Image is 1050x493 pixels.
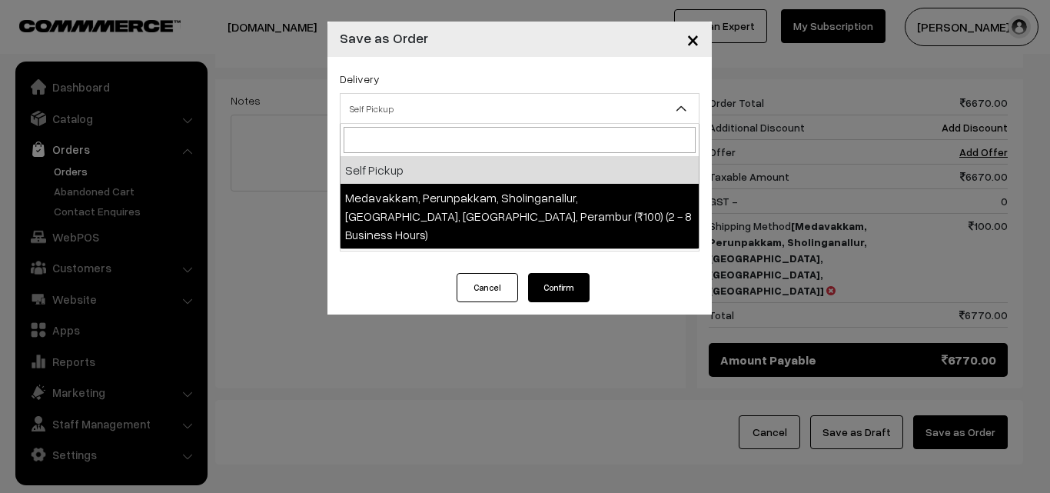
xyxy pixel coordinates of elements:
button: Close [674,15,712,63]
label: Delivery [340,71,380,87]
h4: Save as Order [340,28,428,48]
span: × [686,25,699,53]
button: Cancel [457,273,518,302]
span: Self Pickup [340,93,699,124]
li: Medavakkam, Perunpakkam, Sholinganallur, [GEOGRAPHIC_DATA], [GEOGRAPHIC_DATA], Perambur (₹100) (2... [341,184,699,248]
li: Self Pickup [341,156,699,184]
span: Self Pickup [341,95,699,122]
button: Confirm [528,273,590,302]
